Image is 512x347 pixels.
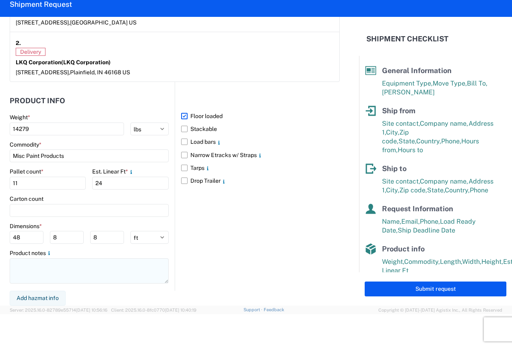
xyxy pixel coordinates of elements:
[382,204,453,213] span: Request Information
[10,141,41,148] label: Commodity
[16,59,111,65] strong: LKQ Corporation
[382,106,415,115] span: Ship from
[382,66,452,75] span: General Information
[16,19,70,26] span: [STREET_ADDRESS],
[16,48,45,56] span: Delivery
[420,178,469,185] span: Company name,
[382,80,433,87] span: Equipment Type,
[399,186,427,194] span: Zip code,
[264,307,284,312] a: Feedback
[378,306,502,314] span: Copyright © [DATE]-[DATE] Agistix Inc., All Rights Reserved
[382,245,425,253] span: Product info
[433,80,467,87] span: Move Type,
[76,308,107,312] span: [DATE] 10:56:16
[365,282,506,296] button: Submit request
[181,135,340,148] label: Load bars
[10,114,30,121] label: Weight
[16,38,21,48] strong: 2.
[382,178,420,185] span: Site contact,
[50,231,84,244] input: W
[382,258,404,265] span: Weight,
[404,258,440,265] span: Commodity,
[470,186,488,194] span: Phone
[10,195,43,202] label: Carton count
[10,249,52,257] label: Product notes
[440,258,462,265] span: Length,
[61,59,111,65] span: (LKQ Corporation)
[10,308,107,312] span: Server: 2025.16.0-82789e55714
[111,308,196,312] span: Client: 2025.16.0-8fc0770
[10,291,66,306] button: Add hazmat info
[165,308,196,312] span: [DATE] 10:40:19
[386,186,399,194] span: City,
[181,161,340,174] label: Tarps
[181,110,340,122] label: Floor loaded
[401,218,420,225] span: Email,
[70,69,130,76] span: Plainfield, IN 46168 US
[92,168,134,175] label: Est. Linear Ft
[10,222,42,230] label: Dimensions
[398,146,423,154] span: Hours to
[70,19,136,26] span: [GEOGRAPHIC_DATA] US
[467,80,487,87] span: Bill To,
[366,34,448,44] h2: Shipment Checklist
[427,186,445,194] span: State,
[90,231,124,244] input: H
[382,164,407,173] span: Ship to
[181,174,340,187] label: Drop Trailer
[382,218,401,225] span: Name,
[10,97,65,105] h2: Product Info
[386,129,399,136] span: City,
[16,69,70,76] span: [STREET_ADDRESS],
[181,122,340,135] label: Stackable
[382,120,420,127] span: Site contact,
[181,149,340,161] label: Narrow Etracks w/ Straps
[462,258,481,265] span: Width,
[441,137,461,145] span: Phone,
[10,168,43,175] label: Pallet count
[416,137,441,145] span: Country,
[10,231,43,244] input: L
[420,218,440,225] span: Phone,
[398,137,416,145] span: State,
[445,186,470,194] span: Country,
[244,307,264,312] a: Support
[398,227,455,234] span: Ship Deadline Date
[382,88,435,96] span: [PERSON_NAME]
[420,120,469,127] span: Company name,
[481,258,503,265] span: Height,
